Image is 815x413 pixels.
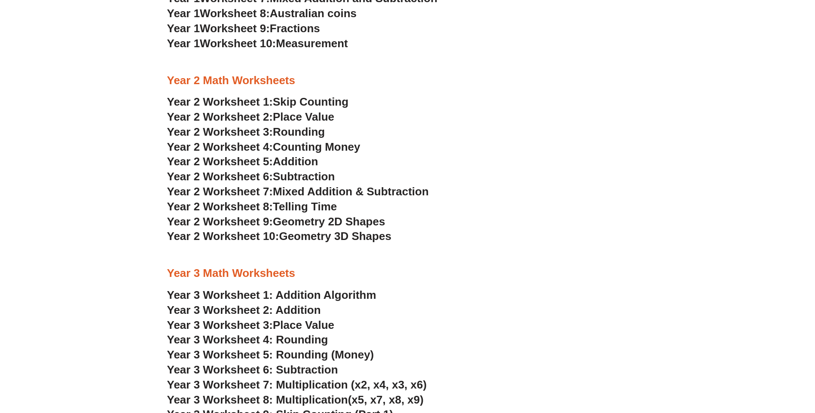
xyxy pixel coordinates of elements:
[200,22,270,35] span: Worksheet 9:
[167,110,273,123] span: Year 2 Worksheet 2:
[167,319,335,331] a: Year 3 Worksheet 3:Place Value
[167,304,321,316] a: Year 3 Worksheet 2: Addition
[273,170,335,183] span: Subtraction
[270,7,357,20] span: Australian coins
[167,140,273,153] span: Year 2 Worksheet 4:
[167,363,338,376] a: Year 3 Worksheet 6: Subtraction
[273,95,348,108] span: Skip Counting
[167,319,273,331] span: Year 3 Worksheet 3:
[167,73,648,88] h3: Year 2 Math Worksheets
[167,7,357,20] a: Year 1Worksheet 8:Australian coins
[167,348,374,361] a: Year 3 Worksheet 5: Rounding (Money)
[273,110,334,123] span: Place Value
[273,185,429,198] span: Mixed Addition & Subtraction
[273,125,325,138] span: Rounding
[273,140,360,153] span: Counting Money
[276,37,348,50] span: Measurement
[167,215,273,228] span: Year 2 Worksheet 9:
[167,378,427,391] a: Year 3 Worksheet 7: Multiplication (x2, x4, x3, x6)
[167,200,273,213] span: Year 2 Worksheet 8:
[672,316,815,413] iframe: Chat Widget
[273,319,334,331] span: Place Value
[167,95,349,108] a: Year 2 Worksheet 1:Skip Counting
[167,170,335,183] a: Year 2 Worksheet 6:Subtraction
[200,7,270,20] span: Worksheet 8:
[167,393,348,406] span: Year 3 Worksheet 8: Multiplication
[167,288,376,301] a: Year 3 Worksheet 1: Addition Algorithm
[167,185,273,198] span: Year 2 Worksheet 7:
[167,22,320,35] a: Year 1Worksheet 9:Fractions
[167,110,335,123] a: Year 2 Worksheet 2:Place Value
[279,230,391,243] span: Geometry 3D Shapes
[200,37,276,50] span: Worksheet 10:
[167,95,273,108] span: Year 2 Worksheet 1:
[167,230,391,243] a: Year 2 Worksheet 10:Geometry 3D Shapes
[167,125,325,138] a: Year 2 Worksheet 3:Rounding
[167,125,273,138] span: Year 2 Worksheet 3:
[273,155,318,168] span: Addition
[167,215,385,228] a: Year 2 Worksheet 9:Geometry 2D Shapes
[270,22,320,35] span: Fractions
[167,200,337,213] a: Year 2 Worksheet 8:Telling Time
[167,155,273,168] span: Year 2 Worksheet 5:
[167,230,279,243] span: Year 2 Worksheet 10:
[167,185,429,198] a: Year 2 Worksheet 7:Mixed Addition & Subtraction
[273,215,385,228] span: Geometry 2D Shapes
[167,37,348,50] a: Year 1Worksheet 10:Measurement
[167,333,328,346] a: Year 3 Worksheet 4: Rounding
[167,393,424,406] a: Year 3 Worksheet 8: Multiplication(x5, x7, x8, x9)
[167,140,360,153] a: Year 2 Worksheet 4:Counting Money
[167,170,273,183] span: Year 2 Worksheet 6:
[167,266,648,281] h3: Year 3 Math Worksheets
[167,155,318,168] a: Year 2 Worksheet 5:Addition
[348,393,424,406] span: (x5, x7, x8, x9)
[273,200,337,213] span: Telling Time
